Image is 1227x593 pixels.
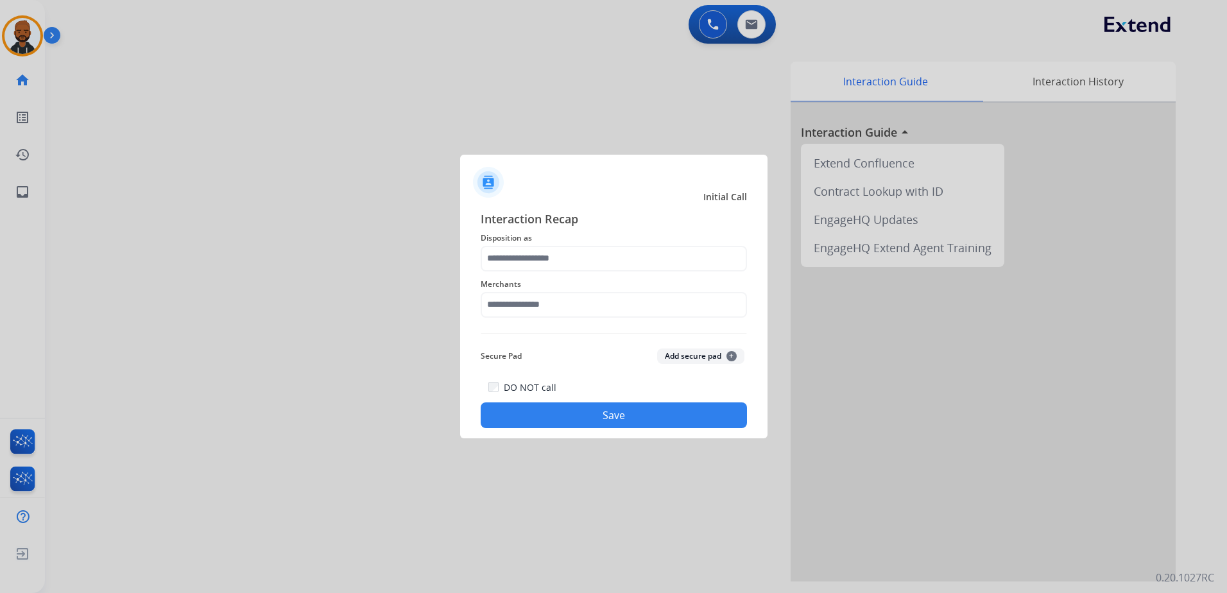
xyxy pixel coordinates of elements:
[481,210,747,230] span: Interaction Recap
[481,402,747,428] button: Save
[657,348,744,364] button: Add secure pad+
[481,333,747,334] img: contact-recap-line.svg
[703,191,747,203] span: Initial Call
[473,167,504,198] img: contactIcon
[726,351,737,361] span: +
[504,381,556,394] label: DO NOT call
[481,348,522,364] span: Secure Pad
[481,277,747,292] span: Merchants
[1156,570,1214,585] p: 0.20.1027RC
[481,230,747,246] span: Disposition as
